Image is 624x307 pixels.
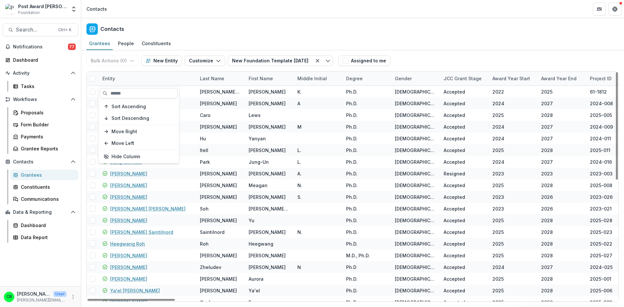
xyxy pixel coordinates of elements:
div: [PERSON_NAME] [200,252,237,259]
a: Grantee Reports [10,143,78,154]
div: Ph.D. [346,100,357,107]
div: People [115,39,136,48]
div: 2024 [492,264,504,271]
div: Aurora [249,275,264,282]
div: 2025-022 [590,240,612,247]
a: Constituents [10,182,78,192]
div: L. [297,147,301,154]
a: Form Builder [10,119,78,130]
div: 2028 [541,252,553,259]
div: Ph.D. [346,194,357,200]
div: Accepted [444,217,465,224]
div: Accepted [444,88,465,95]
div: Accepted [444,264,465,271]
div: Accepted [444,182,465,189]
p: [PERSON_NAME][EMAIL_ADDRESS][PERSON_NAME][DOMAIN_NAME] [17,297,67,303]
div: 2025 [541,88,552,95]
a: People [115,37,136,50]
div: [PERSON_NAME] [200,194,237,200]
button: Move Left [100,138,178,148]
div: Payments [21,133,73,140]
div: Ph.D. [346,205,357,212]
div: 2024-011 [590,135,611,142]
button: Open Workflows [3,94,78,105]
div: 2028 [541,217,553,224]
div: 2028 [541,182,553,189]
div: 2028 [541,229,553,236]
div: 2024-009 [590,123,613,130]
div: Caro [200,112,211,119]
button: Clear filter [312,56,323,66]
div: Ph.D. [346,112,357,119]
a: [PERSON_NAME] [110,182,147,189]
button: Customize [185,56,225,66]
a: Proposals [10,107,78,118]
div: [DEMOGRAPHIC_DATA] [395,287,436,294]
div: Award Year End [537,75,580,82]
div: 2022 [492,88,504,95]
div: 2023-003 [590,170,613,177]
div: Entity [98,71,196,85]
div: Yu [249,217,254,224]
button: Notifications77 [3,42,78,52]
button: New Foundation Template [DATE] [228,56,312,66]
div: Degree [342,75,367,82]
a: [PERSON_NAME] [110,170,147,177]
div: 2025-028 [590,217,612,224]
div: Accepted [444,159,465,165]
div: Ph.D. [346,147,357,154]
div: Data Report [21,234,73,241]
div: [PERSON_NAME] [249,252,286,259]
div: Gender [391,71,440,85]
div: Grantee Reports [21,145,73,152]
div: [DEMOGRAPHIC_DATA] [395,240,436,247]
div: Ph.D. [346,229,357,236]
div: Ph.D. [346,217,357,224]
div: 2026 [541,205,553,212]
div: [PERSON_NAME] [200,182,237,189]
span: Search... [16,27,54,33]
div: 2025-011 [590,147,610,154]
div: 2024 [492,123,504,130]
div: Christina Bruno [6,295,12,299]
div: Tasks [21,83,73,90]
button: Open Data & Reporting [3,207,78,217]
div: 2025 [492,287,504,294]
div: 2025-001 [590,275,611,282]
div: JCC Grant Stage [440,71,488,85]
div: K. [297,88,302,95]
span: Data & Reporting [13,210,68,215]
div: 2028 [541,240,553,247]
span: Foundation [18,10,40,16]
div: 2028 [541,299,553,306]
div: [PERSON_NAME] [200,170,237,177]
div: Last Name [196,75,228,82]
div: Communications [21,196,73,202]
a: Communications [10,194,78,204]
div: Ctrl + K [57,26,73,33]
div: Ph.D. [346,170,357,177]
div: Yanyan [249,135,266,142]
div: [DEMOGRAPHIC_DATA] [395,299,436,306]
button: Search... [3,23,78,36]
span: Sort Ascending [111,104,146,109]
div: 2025-006 [590,287,612,294]
button: New Entity [141,56,182,66]
button: Open Contacts [3,157,78,167]
div: 2024 [492,135,504,142]
div: Accepted [444,147,465,154]
img: Post Award Jane Coffin Childs Memorial Fund [5,4,16,14]
a: [PERSON_NAME] Saintilnord [110,229,173,236]
span: Contacts [13,159,68,165]
div: Meagan [249,182,267,189]
div: Degree [342,71,391,85]
span: Sort Descending [111,116,149,121]
div: [DEMOGRAPHIC_DATA] [395,135,436,142]
div: Dashboard [21,222,73,229]
div: Award Year End [537,71,586,85]
div: 2023 [492,194,504,200]
div: Ph.D. [346,123,357,130]
div: Resigned [444,170,465,177]
div: Roh [200,240,209,247]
